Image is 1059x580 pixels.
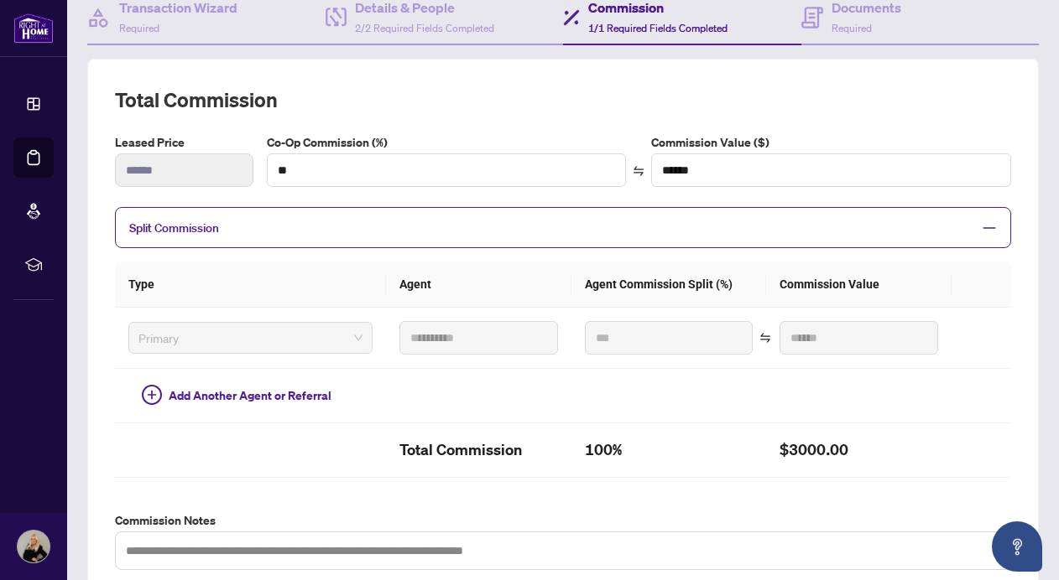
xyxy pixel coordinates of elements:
span: 2/2 Required Fields Completed [355,22,494,34]
label: Co-Op Commission (%) [267,133,627,152]
button: Open asap [992,521,1042,572]
h2: Total Commission [399,437,558,463]
label: Commission Value ($) [651,133,1011,152]
h2: 100% [585,437,753,463]
label: Commission Notes [115,511,1011,530]
h2: Total Commission [115,86,1011,113]
h2: $3000.00 [780,437,938,463]
span: Required [119,22,159,34]
span: Primary [138,325,363,350]
label: Leased Price [115,133,253,152]
img: logo [13,13,54,44]
th: Agent Commission Split (%) [571,262,766,308]
button: Add Another Agent or Referral [128,382,345,409]
span: Required [832,22,872,34]
span: 1/1 Required Fields Completed [588,22,728,34]
th: Agent [386,262,571,308]
img: Profile Icon [18,531,50,562]
span: minus [982,220,997,236]
span: swap [759,332,771,344]
span: Add Another Agent or Referral [169,386,331,405]
span: swap [633,165,644,177]
th: Commission Value [766,262,952,308]
span: plus-circle [142,385,162,405]
span: Split Commission [129,220,219,236]
th: Type [115,262,386,308]
div: Split Commission [115,207,1011,248]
